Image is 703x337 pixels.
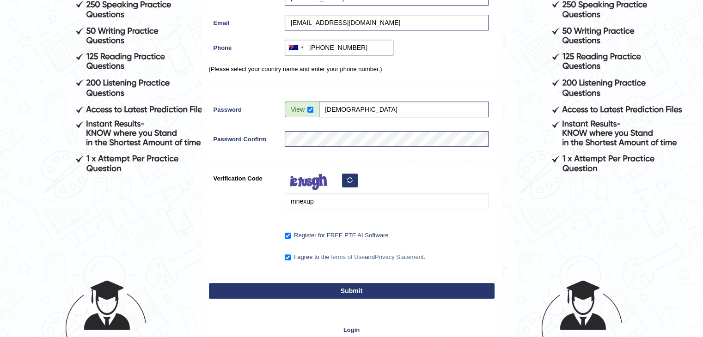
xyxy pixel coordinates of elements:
input: Register for FREE PTE AI Software [285,233,291,239]
a: Privacy Statement [375,253,424,260]
label: Phone [209,40,281,52]
label: Register for FREE PTE AI Software [285,231,388,240]
div: Australia: +61 [285,40,306,55]
input: Show/Hide Password [307,107,313,113]
label: Verification Code [209,170,281,183]
button: Submit [209,283,495,299]
a: Login [202,325,501,334]
label: Password Confirm [209,131,281,144]
a: Terms of Use [330,253,365,260]
label: I agree to the and . [285,253,425,262]
input: I agree to theTerms of UseandPrivacy Statement. [285,254,291,260]
label: Password [209,102,281,114]
p: (Please select your country name and enter your phone number.) [209,65,495,73]
input: +61 412 345 678 [285,40,393,55]
label: Email [209,15,281,27]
